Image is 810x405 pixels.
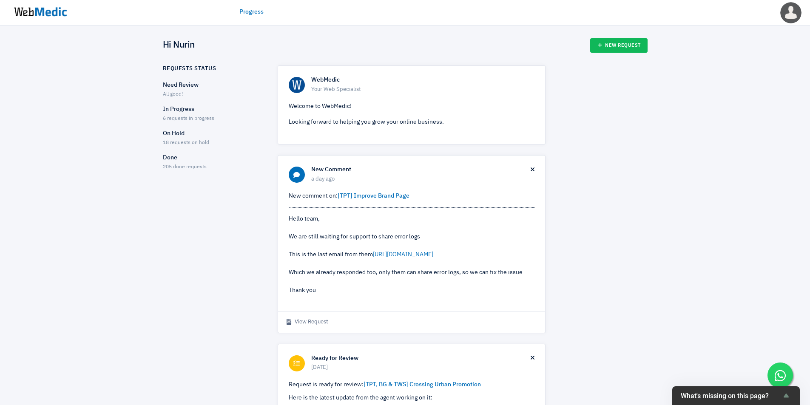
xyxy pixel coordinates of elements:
h6: WebMedic [311,76,534,84]
p: In Progress [163,105,263,114]
p: New comment on: [289,192,534,201]
p: On Hold [163,129,263,138]
a: New Request [590,38,648,53]
p: Welcome to WebMedic! [289,102,534,111]
p: Looking forward to helping you grow your online business. [289,118,534,127]
p: Need Review [163,81,263,90]
span: What's missing on this page? [681,392,781,400]
a: [TPT] Improve Brand Page [338,193,409,199]
p: Here is the latest update from the agent working on it: [289,394,534,402]
span: Hello team, We are still waiting for support to share error logs This is the last email from them... [289,192,534,302]
a: View Request [287,318,328,326]
span: a day ago [311,175,531,184]
span: 6 requests in progress [163,116,214,121]
span: Your Web Specialist [311,85,534,94]
span: [DATE] [311,363,531,372]
h6: New Comment [311,166,531,174]
h4: Hi Nurin [163,40,195,51]
p: Request is ready for review: [289,380,534,389]
h6: Requests Status [163,65,216,72]
span: 205 done requests [163,164,207,170]
button: Show survey - What's missing on this page? [681,391,791,401]
a: [TPT, BG & TWS] Crossing Urban Promotion [364,382,481,388]
a: Progress [239,8,264,17]
span: 18 requests on hold [163,140,209,145]
a: [URL][DOMAIN_NAME] [373,252,433,258]
p: Done [163,153,263,162]
h6: Ready for Review [311,355,531,363]
span: All good! [163,92,183,97]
